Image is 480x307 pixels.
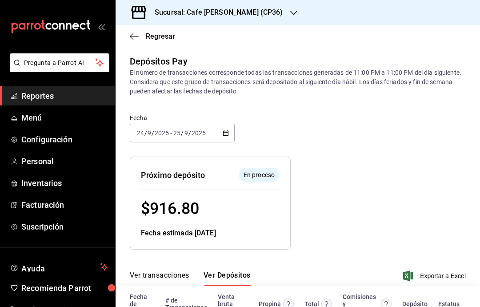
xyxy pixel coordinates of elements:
span: - [170,129,172,137]
span: $ 916.80 [141,199,199,218]
button: Ver Depósitos [204,271,251,286]
div: El depósito aún no se ha enviado a tu cuenta bancaria. [239,168,280,182]
span: Regresar [146,32,175,40]
button: open_drawer_menu [98,23,105,30]
span: / [181,129,184,137]
input: -- [173,129,181,137]
input: ---- [191,129,206,137]
a: Pregunta a Parrot AI [6,65,109,74]
input: -- [147,129,152,137]
div: El número de transacciones corresponde todas las transacciones generadas de 11:00 PM a 11:00 PM d... [130,68,466,96]
h3: Sucursal: Cafe [PERSON_NAME] (CP36) [148,7,283,18]
span: / [144,129,147,137]
span: Recomienda Parrot [21,282,108,294]
span: Personal [21,155,108,167]
div: Depósitos Pay [130,55,188,68]
label: Fecha [130,115,235,121]
span: Configuración [21,133,108,145]
span: Facturación [21,199,108,211]
input: -- [184,129,188,137]
button: Exportar a Excel [405,271,466,281]
span: / [188,129,191,137]
button: Pregunta a Parrot AI [10,53,109,72]
div: Fecha estimada [DATE] [141,228,280,238]
span: Inventarios [21,177,108,189]
button: Ver transacciones [130,271,189,286]
span: Suscripción [21,221,108,233]
input: -- [136,129,144,137]
button: Regresar [130,32,175,40]
span: / [152,129,154,137]
div: navigation tabs [130,271,251,286]
span: En proceso [240,170,278,180]
span: Menú [21,112,108,124]
div: Próximo depósito [141,169,205,181]
span: Pregunta a Parrot AI [24,58,96,68]
span: Reportes [21,90,108,102]
span: Ayuda [21,262,96,272]
input: ---- [154,129,169,137]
